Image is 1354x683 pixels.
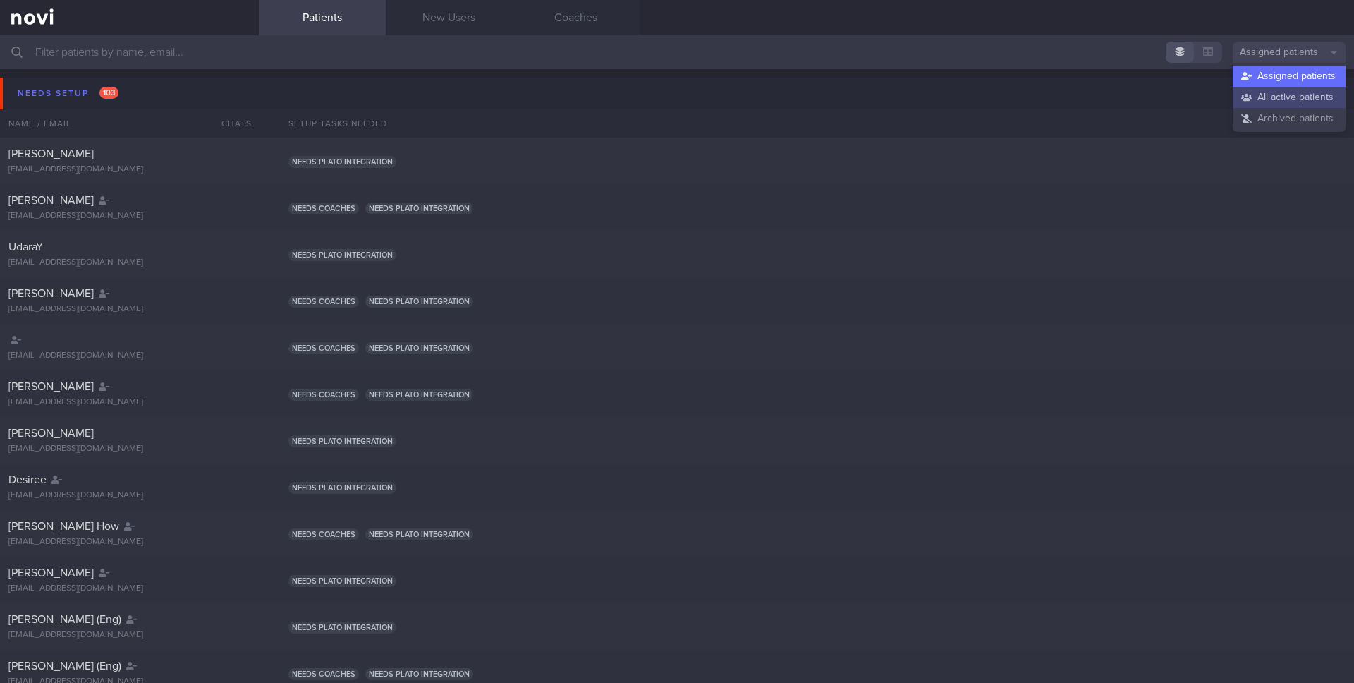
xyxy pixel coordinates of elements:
button: Assigned patients [1233,66,1346,87]
span: UdaraY [8,241,43,253]
span: Needs plato integration [288,575,396,587]
span: [PERSON_NAME] (Eng) [8,660,121,672]
div: [EMAIL_ADDRESS][DOMAIN_NAME] [8,584,250,594]
span: Needs plato integration [288,435,396,447]
span: Needs plato integration [365,668,473,680]
div: Needs setup [14,84,122,103]
div: [EMAIL_ADDRESS][DOMAIN_NAME] [8,304,250,315]
span: Needs coaches [288,389,359,401]
div: [EMAIL_ADDRESS][DOMAIN_NAME] [8,258,250,268]
span: Needs plato integration [288,622,396,634]
div: [EMAIL_ADDRESS][DOMAIN_NAME] [8,351,250,361]
span: [PERSON_NAME] [8,567,94,579]
div: [EMAIL_ADDRESS][DOMAIN_NAME] [8,537,250,548]
span: [PERSON_NAME] [8,195,94,206]
span: [PERSON_NAME] [8,148,94,159]
span: Needs plato integration [288,482,396,494]
button: Assigned patients [1233,42,1346,63]
span: [PERSON_NAME] How [8,521,119,532]
span: Needs plato integration [365,342,473,354]
span: [PERSON_NAME] [8,288,94,299]
span: Needs coaches [288,668,359,680]
div: Chats [202,109,259,138]
div: Setup tasks needed [280,109,1354,138]
span: [PERSON_NAME] (Eng) [8,614,121,625]
button: Archived patients [1233,108,1346,129]
div: [EMAIL_ADDRESS][DOMAIN_NAME] [8,490,250,501]
span: [PERSON_NAME] [8,381,94,392]
span: Needs plato integration [288,156,396,168]
div: [EMAIL_ADDRESS][DOMAIN_NAME] [8,630,250,641]
span: Needs plato integration [365,528,473,540]
span: 103 [99,87,118,99]
div: [EMAIL_ADDRESS][DOMAIN_NAME] [8,164,250,175]
div: [EMAIL_ADDRESS][DOMAIN_NAME] [8,397,250,408]
span: Needs plato integration [365,203,473,214]
span: Needs plato integration [288,249,396,261]
span: Desiree [8,474,47,485]
span: Needs plato integration [365,389,473,401]
div: [EMAIL_ADDRESS][DOMAIN_NAME] [8,211,250,222]
span: Needs plato integration [365,296,473,308]
span: Needs coaches [288,528,359,540]
span: Needs coaches [288,296,359,308]
button: All active patients [1233,87,1346,108]
span: Needs coaches [288,203,359,214]
div: [EMAIL_ADDRESS][DOMAIN_NAME] [8,444,250,454]
span: [PERSON_NAME] [8,428,94,439]
span: Needs coaches [288,342,359,354]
